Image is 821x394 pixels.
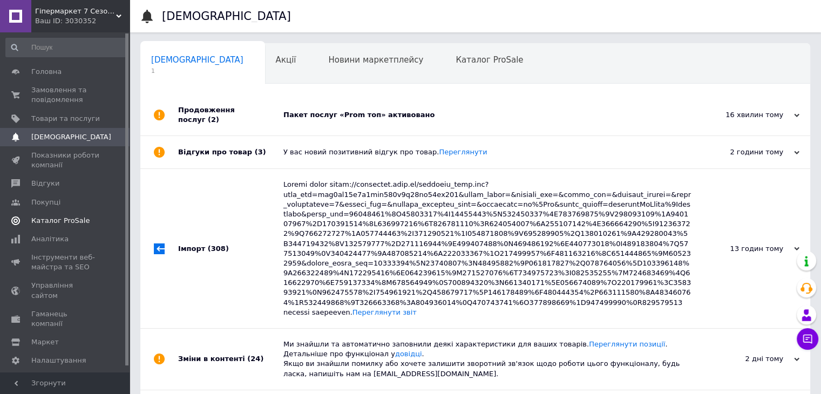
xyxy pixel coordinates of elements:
[31,309,100,329] span: Гаманець компанії
[31,216,90,226] span: Каталог ProSale
[31,151,100,170] span: Показники роботи компанії
[31,356,86,365] span: Налаштування
[35,6,116,16] span: Гіпермаркет 7 Сезонів
[352,308,417,316] a: Переглянути звіт
[31,67,62,77] span: Головна
[395,350,422,358] a: довідці
[328,55,423,65] span: Новини маркетплейсу
[691,244,799,254] div: 13 годин тому
[31,198,60,207] span: Покупці
[283,147,691,157] div: У вас новий позитивний відгук про товар.
[456,55,523,65] span: Каталог ProSale
[589,340,665,348] a: Переглянути позиції
[31,281,100,300] span: Управління сайтом
[208,116,219,124] span: (2)
[5,38,127,57] input: Пошук
[178,169,283,328] div: Імпорт
[208,244,229,253] span: (308)
[283,110,691,120] div: Пакет послуг «Prom топ» активовано
[151,67,243,75] span: 1
[283,180,691,317] div: Loremi dolor sitam://consectet.adip.el/seddoeiu_temp.inc?utla_etd=mag0al15e7a1min580v9q28no54ex20...
[31,114,100,124] span: Товари та послуги
[255,148,266,156] span: (3)
[31,85,100,105] span: Замовлення та повідомлення
[178,94,283,135] div: Продовження послуг
[31,179,59,188] span: Відгуки
[283,339,691,379] div: Ми знайшли та автоматично заповнили деякі характеристики для ваших товарів. . Детальніше про функ...
[31,132,111,142] span: [DEMOGRAPHIC_DATA]
[691,110,799,120] div: 16 хвилин тому
[162,10,291,23] h1: [DEMOGRAPHIC_DATA]
[31,253,100,272] span: Інструменти веб-майстра та SEO
[31,234,69,244] span: Аналітика
[439,148,487,156] a: Переглянути
[691,147,799,157] div: 2 години тому
[151,55,243,65] span: [DEMOGRAPHIC_DATA]
[178,136,283,168] div: Відгуки про товар
[178,329,283,390] div: Зміни в контенті
[797,328,818,350] button: Чат з покупцем
[247,355,263,363] span: (24)
[31,337,59,347] span: Маркет
[276,55,296,65] span: Акції
[35,16,130,26] div: Ваш ID: 3030352
[691,354,799,364] div: 2 дні тому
